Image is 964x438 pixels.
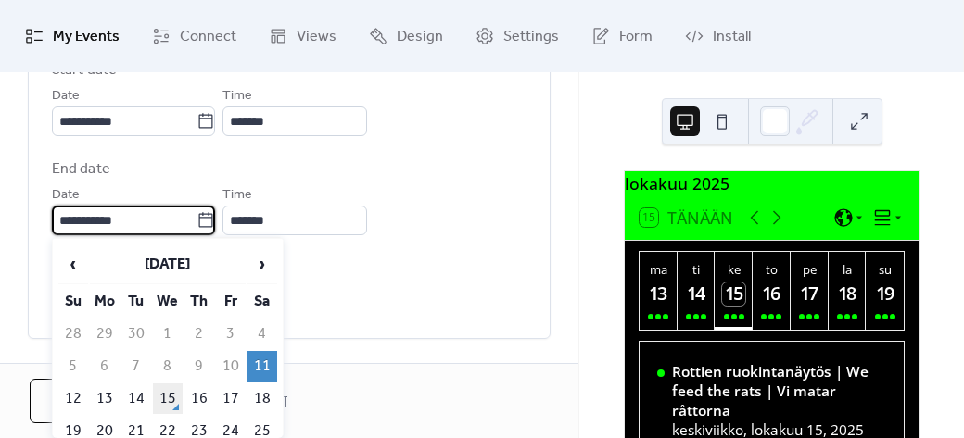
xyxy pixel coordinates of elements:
div: 13 [647,282,670,306]
td: 14 [121,383,151,414]
td: 2 [184,319,214,349]
div: Start date [52,59,117,81]
a: Form [577,7,666,65]
button: la18 [829,252,867,330]
button: ma13 [640,252,678,330]
div: pe [796,261,823,278]
a: My Events [11,7,133,65]
td: 30 [121,319,151,349]
div: Rottien ruokintanäytös | We feed the rats | Vi matar råttorna [672,362,887,420]
button: ti14 [678,252,716,330]
div: End date [52,158,110,181]
a: Install [671,7,765,65]
div: 18 [836,282,859,306]
div: su [871,261,898,278]
span: Date [52,85,80,107]
td: 16 [184,383,214,414]
div: 19 [873,282,896,306]
th: We [153,286,183,317]
a: Design [355,7,457,65]
span: Views [297,22,336,52]
td: 15 [153,383,183,414]
td: 1 [153,319,183,349]
a: Settings [462,7,573,65]
td: 9 [184,351,214,382]
button: Cancel [30,379,151,423]
div: ti [683,261,710,278]
button: pe17 [791,252,829,330]
button: to16 [753,252,791,330]
th: Th [184,286,214,317]
td: 29 [90,319,120,349]
td: 10 [216,351,246,382]
span: My Events [53,22,120,52]
div: ma [645,261,672,278]
td: 5 [58,351,88,382]
span: Date [52,184,80,206]
th: Mo [90,286,120,317]
td: 6 [90,351,120,382]
span: Time [222,184,252,206]
th: Su [58,286,88,317]
div: to [758,261,785,278]
th: Tu [121,286,151,317]
div: 16 [760,282,783,306]
span: Time [222,85,252,107]
div: 14 [685,282,708,306]
div: 15 [722,282,745,306]
td: 4 [247,319,277,349]
span: Connect [180,22,236,52]
td: 3 [216,319,246,349]
button: ke15 [715,252,753,330]
span: Design [397,22,443,52]
td: 17 [216,383,246,414]
div: ke [720,261,747,278]
td: 18 [247,383,277,414]
td: 28 [58,319,88,349]
td: 13 [90,383,120,414]
a: Connect [138,7,250,65]
span: Settings [503,22,559,52]
td: 7 [121,351,151,382]
th: Sa [247,286,277,317]
a: Views [255,7,350,65]
th: [DATE] [90,244,246,284]
button: su19 [866,252,904,330]
span: ‹ [59,245,87,282]
td: 11 [247,351,277,382]
span: › [248,245,276,282]
div: la [834,261,861,278]
span: Form [619,22,653,52]
td: 12 [58,383,88,414]
th: Fr [216,286,246,317]
span: Install [713,22,751,52]
div: lokakuu 2025 [625,171,919,195]
td: 8 [153,351,183,382]
div: 17 [798,282,821,306]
